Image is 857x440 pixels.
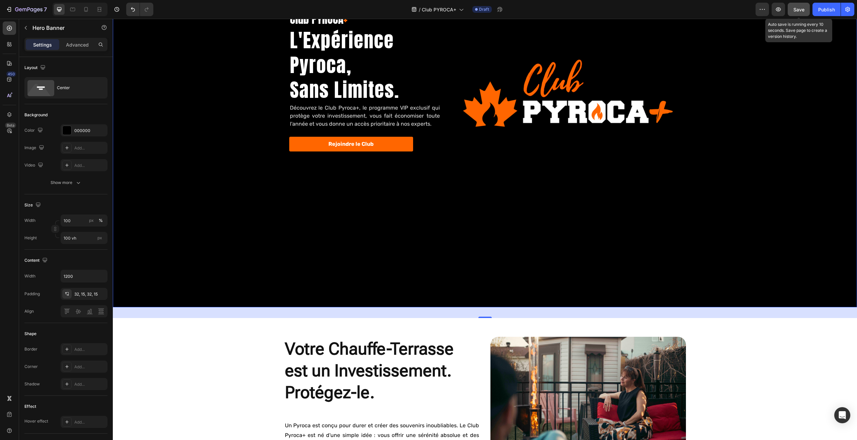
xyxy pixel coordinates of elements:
[89,217,94,224] div: px
[24,331,36,337] div: Shape
[74,419,106,425] div: Add...
[74,291,106,297] div: 32, 15, 32, 15
[788,3,810,16] button: Save
[24,126,44,135] div: Color
[74,381,106,387] div: Add...
[44,5,47,13] p: 7
[24,256,49,265] div: Content
[24,235,37,241] label: Height
[24,291,40,297] div: Padding
[61,232,107,244] input: px
[24,403,36,410] div: Effect
[216,122,261,128] strong: Rejoindre le Club
[24,63,47,72] div: Layout
[24,418,48,424] div: Hover effect
[24,143,46,152] div: Image
[177,85,327,109] p: Découvrez le Club Pyroca+, le programme VIP exclusif qui protège votre investissement, vous fait ...
[479,6,489,12] span: Draft
[24,112,48,118] div: Background
[24,346,37,352] div: Border
[818,6,835,13] div: Publish
[24,201,42,210] div: Size
[422,6,456,13] span: Club PYROCA+
[793,7,804,12] span: Save
[99,217,103,224] div: %
[419,6,420,13] span: /
[24,381,40,387] div: Shadow
[74,347,106,353] div: Add...
[176,118,300,133] button: <p><span style="color:#FFFFFF;"><strong>Rejoindre le Club</strong></span></p>
[834,407,850,423] div: Open Intercom Messenger
[66,41,89,48] p: Advanced
[57,80,98,96] div: Center
[812,3,841,16] button: Publish
[172,320,341,383] strong: Votre Chauffe-Terrasse est un Investissement. Protégez-le.
[176,8,338,84] h2: L'Expérience Pyroca, Sans Limites.
[97,216,105,225] button: px
[24,273,35,279] div: Width
[61,214,107,227] input: px%
[5,123,16,128] div: Beta
[24,177,107,189] button: Show more
[74,364,106,370] div: Add...
[61,270,107,282] input: Auto
[74,163,106,169] div: Add...
[74,128,106,134] div: 000000
[113,19,857,440] iframe: Design area
[3,3,50,16] button: 7
[24,308,34,314] div: Align
[32,24,89,32] p: Hero Banner
[24,364,38,370] div: Corner
[97,235,102,240] span: px
[126,3,153,16] div: Undo/Redo
[87,216,95,225] button: %
[24,217,35,224] label: Width
[6,71,16,77] div: 450
[33,41,52,48] p: Settings
[24,161,45,170] div: Video
[51,179,82,186] div: Show more
[74,145,106,151] div: Add...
